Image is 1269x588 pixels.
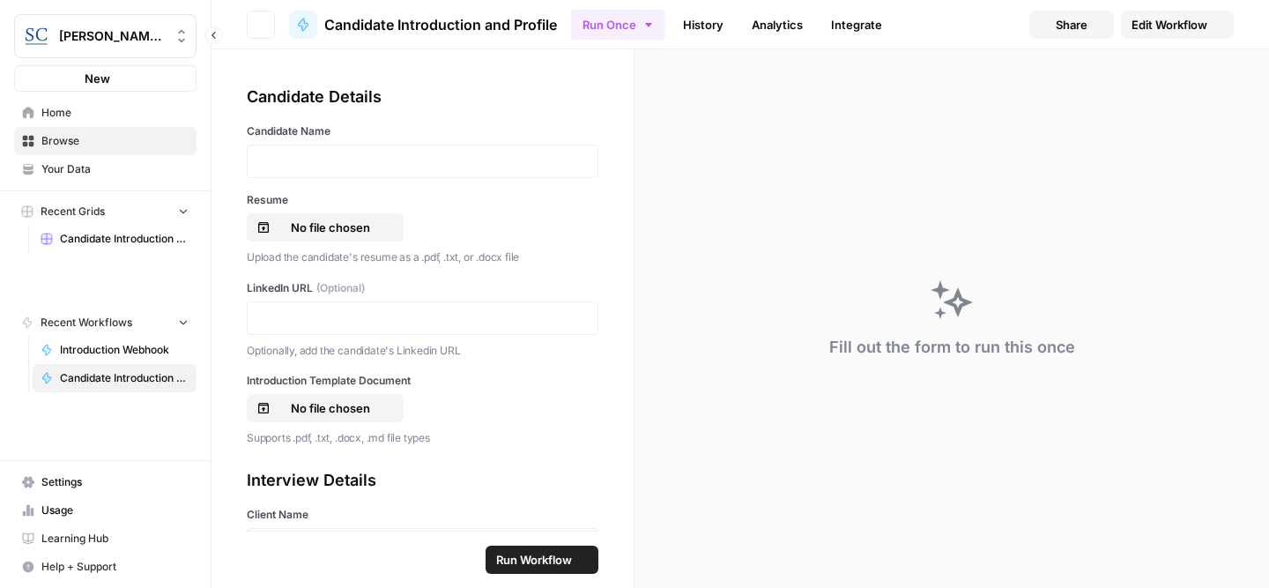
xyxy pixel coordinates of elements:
[14,496,197,525] a: Usage
[247,507,598,523] label: Client Name
[247,429,598,447] p: Supports .pdf, .txt, .docx, .md file types
[1029,11,1114,39] button: Share
[1132,16,1207,33] span: Edit Workflow
[247,123,598,139] label: Candidate Name
[14,99,197,127] a: Home
[820,11,893,39] a: Integrate
[41,559,189,575] span: Help + Support
[60,231,189,247] span: Candidate Introduction Download Sheet
[41,502,189,518] span: Usage
[14,468,197,496] a: Settings
[14,553,197,581] button: Help + Support
[41,315,132,331] span: Recent Workflows
[247,468,598,493] div: Interview Details
[247,394,404,422] button: No file chosen
[14,65,197,92] button: New
[14,155,197,183] a: Your Data
[59,27,166,45] span: [PERSON_NAME] [GEOGRAPHIC_DATA]
[274,399,387,417] p: No file chosen
[672,11,734,39] a: History
[41,474,189,490] span: Settings
[33,336,197,364] a: Introduction Webhook
[274,219,387,236] p: No file chosen
[496,551,572,569] span: Run Workflow
[60,342,189,358] span: Introduction Webhook
[741,11,813,39] a: Analytics
[1121,11,1234,39] a: Edit Workflow
[289,11,557,39] a: Candidate Introduction and Profile
[14,525,197,553] a: Learning Hub
[41,531,189,547] span: Learning Hub
[247,213,404,242] button: No file chosen
[33,225,197,253] a: Candidate Introduction Download Sheet
[14,198,197,225] button: Recent Grids
[41,204,105,220] span: Recent Grids
[247,85,598,109] div: Candidate Details
[829,335,1075,360] div: Fill out the form to run this once
[41,161,189,177] span: Your Data
[14,309,197,336] button: Recent Workflows
[247,249,598,266] p: Upload the candidate's resume as a .pdf, .txt, or .docx file
[247,342,598,360] p: Optionally, add the candidate's Linkedin URL
[247,373,598,389] label: Introduction Template Document
[247,192,598,208] label: Resume
[60,370,189,386] span: Candidate Introduction and Profile
[316,280,365,296] span: (Optional)
[14,14,197,58] button: Workspace: Stanton Chase Nashville
[247,280,598,296] label: LinkedIn URL
[486,546,598,574] button: Run Workflow
[1056,16,1087,33] span: Share
[20,20,52,52] img: Stanton Chase Nashville Logo
[85,70,110,87] span: New
[41,105,189,121] span: Home
[14,127,197,155] a: Browse
[33,364,197,392] a: Candidate Introduction and Profile
[571,10,665,40] button: Run Once
[324,14,557,35] span: Candidate Introduction and Profile
[41,133,189,149] span: Browse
